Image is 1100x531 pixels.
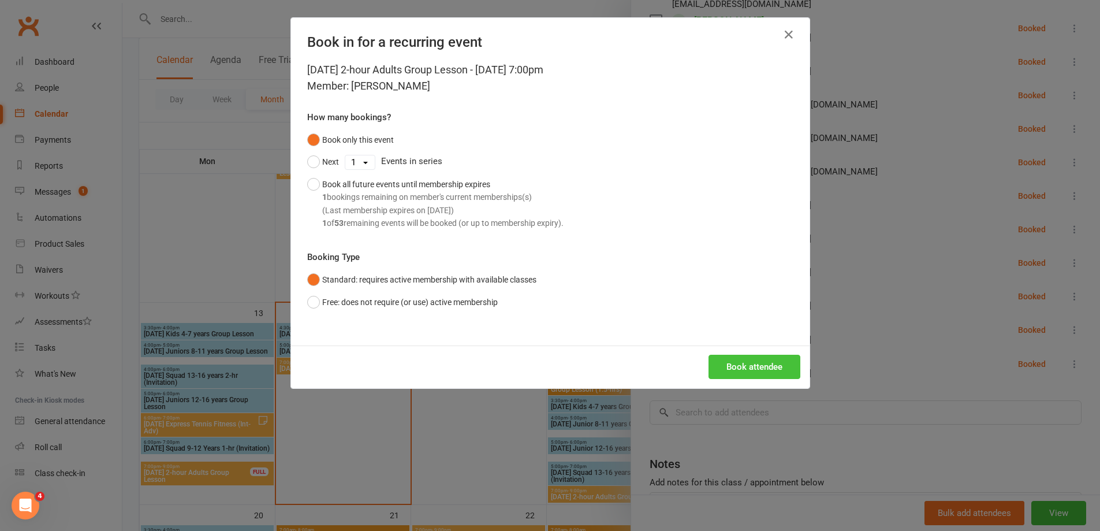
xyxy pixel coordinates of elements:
[307,269,536,291] button: Standard: requires active membership with available classes
[307,129,394,151] button: Book only this event
[35,492,44,501] span: 4
[322,191,564,229] div: bookings remaining on member's current memberships(s) (Last membership expires on [DATE]) of rema...
[307,62,793,94] div: [DATE] 2-hour Adults Group Lesson - [DATE] 7:00pm Member: [PERSON_NAME]
[307,173,564,235] button: Book all future events until membership expires1bookings remaining on member's current membership...
[307,151,793,173] div: Events in series
[322,192,327,202] strong: 1
[709,355,800,379] button: Book attendee
[307,250,360,264] label: Booking Type
[322,178,564,230] div: Book all future events until membership expires
[12,492,39,519] iframe: Intercom live chat
[780,25,798,44] button: Close
[334,218,344,228] strong: 53
[322,218,327,228] strong: 1
[307,151,339,173] button: Next
[307,34,793,50] h4: Book in for a recurring event
[307,291,498,313] button: Free: does not require (or use) active membership
[307,110,391,124] label: How many bookings?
